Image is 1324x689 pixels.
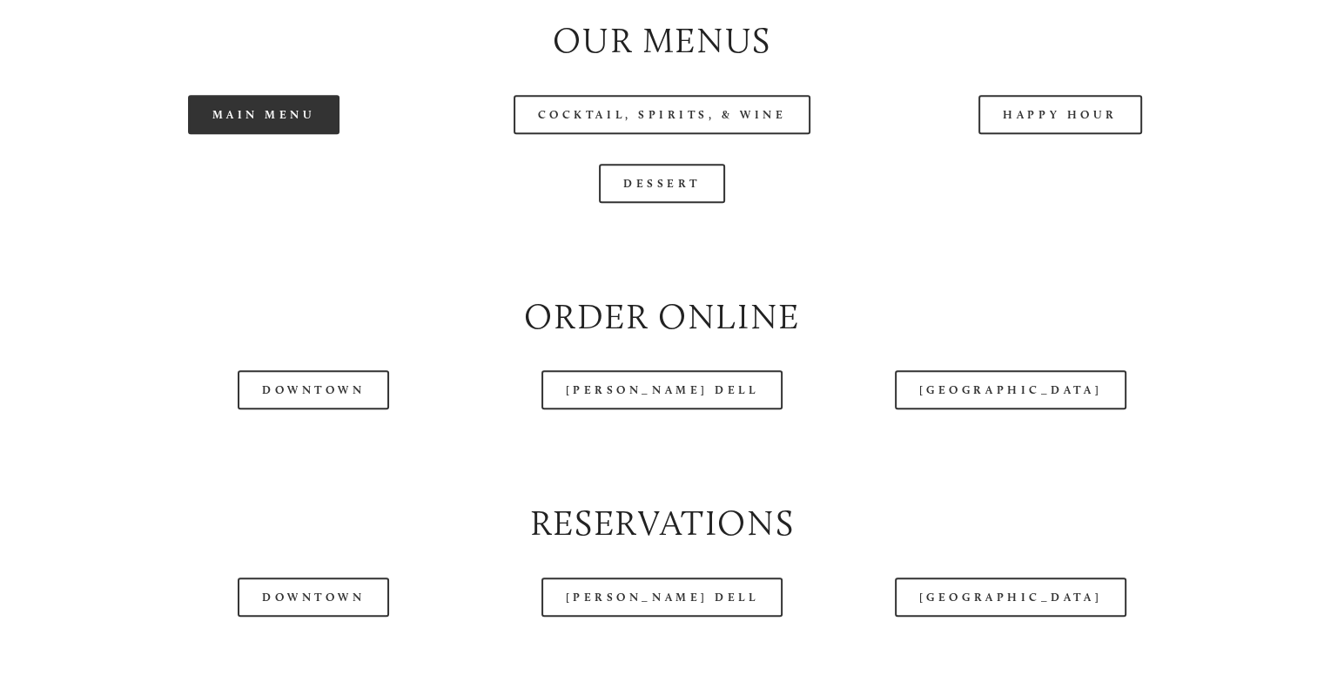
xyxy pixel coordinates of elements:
[79,498,1245,548] h2: Reservations
[79,292,1245,341] h2: Order Online
[541,370,783,409] a: [PERSON_NAME] Dell
[238,578,389,617] a: Downtown
[599,164,725,203] a: Dessert
[541,578,783,617] a: [PERSON_NAME] Dell
[238,370,389,409] a: Downtown
[895,370,1126,409] a: [GEOGRAPHIC_DATA]
[895,578,1126,617] a: [GEOGRAPHIC_DATA]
